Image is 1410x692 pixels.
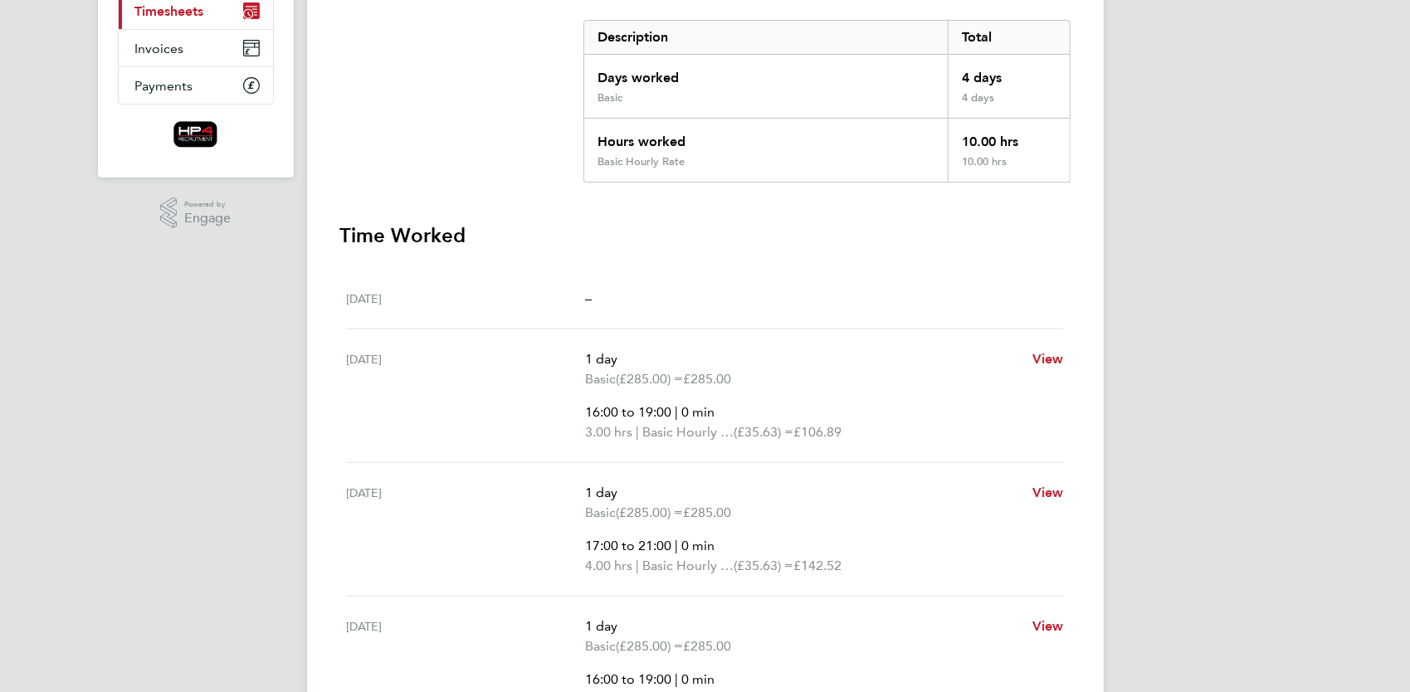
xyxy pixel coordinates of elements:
[636,424,639,440] span: |
[585,404,671,420] span: 16:00 to 19:00
[683,504,731,520] span: £285.00
[585,636,616,656] span: Basic
[160,197,231,229] a: Powered byEngage
[598,91,622,105] div: Basic
[184,197,231,212] span: Powered by
[948,21,1069,54] div: Total
[118,121,274,148] a: Go to home page
[793,558,842,573] span: £142.52
[598,155,685,168] div: Basic Hourly Rate
[585,424,632,440] span: 3.00 hrs
[135,3,204,19] span: Timesheets
[135,78,193,94] span: Payments
[616,638,683,654] span: (£285.00) =
[585,503,616,523] span: Basic
[119,67,273,104] a: Payments
[585,616,1018,636] p: 1 day
[584,21,949,54] div: Description
[1032,485,1064,500] span: View
[675,671,678,687] span: |
[1032,351,1064,367] span: View
[184,212,231,226] span: Engage
[948,119,1069,155] div: 10.00 hrs
[616,371,683,387] span: (£285.00) =
[585,290,592,306] span: –
[347,289,586,309] div: [DATE]
[675,538,678,553] span: |
[585,671,671,687] span: 16:00 to 19:00
[1032,618,1064,634] span: View
[681,404,715,420] span: 0 min
[584,55,949,91] div: Days worked
[793,424,842,440] span: £106.89
[585,369,616,389] span: Basic
[675,404,678,420] span: |
[585,349,1018,369] p: 1 day
[734,424,793,440] span: (£35.63) =
[1032,349,1064,369] a: View
[948,155,1069,182] div: 10.00 hrs
[585,558,632,573] span: 4.00 hrs
[340,222,1071,249] h3: Time Worked
[642,556,734,576] span: Basic Hourly Rate
[616,504,683,520] span: (£285.00) =
[683,371,731,387] span: £285.00
[135,41,184,56] span: Invoices
[585,483,1018,503] p: 1 day
[636,558,639,573] span: |
[585,538,671,553] span: 17:00 to 21:00
[1032,483,1064,503] a: View
[683,638,731,654] span: £285.00
[734,558,793,573] span: (£35.63) =
[583,20,1071,183] div: Summary
[347,483,586,576] div: [DATE]
[948,91,1069,118] div: 4 days
[347,349,586,442] div: [DATE]
[681,671,715,687] span: 0 min
[948,55,1069,91] div: 4 days
[1032,616,1064,636] a: View
[681,538,715,553] span: 0 min
[642,422,734,442] span: Basic Hourly Rate
[584,119,949,155] div: Hours worked
[173,121,217,148] img: hp4recruitment-logo-retina.png
[119,30,273,66] a: Invoices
